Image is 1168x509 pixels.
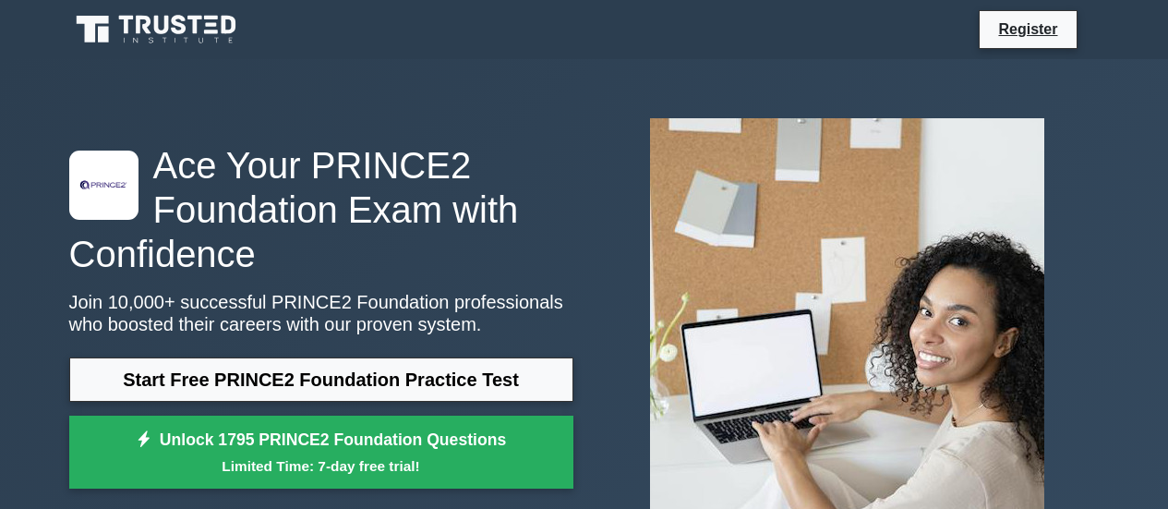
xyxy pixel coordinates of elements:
small: Limited Time: 7-day free trial! [92,455,550,477]
p: Join 10,000+ successful PRINCE2 Foundation professionals who boosted their careers with our prove... [69,291,573,335]
h1: Ace Your PRINCE2 Foundation Exam with Confidence [69,143,573,276]
a: Start Free PRINCE2 Foundation Practice Test [69,358,573,402]
a: Unlock 1795 PRINCE2 Foundation QuestionsLimited Time: 7-day free trial! [69,416,573,490]
a: Register [987,18,1068,41]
